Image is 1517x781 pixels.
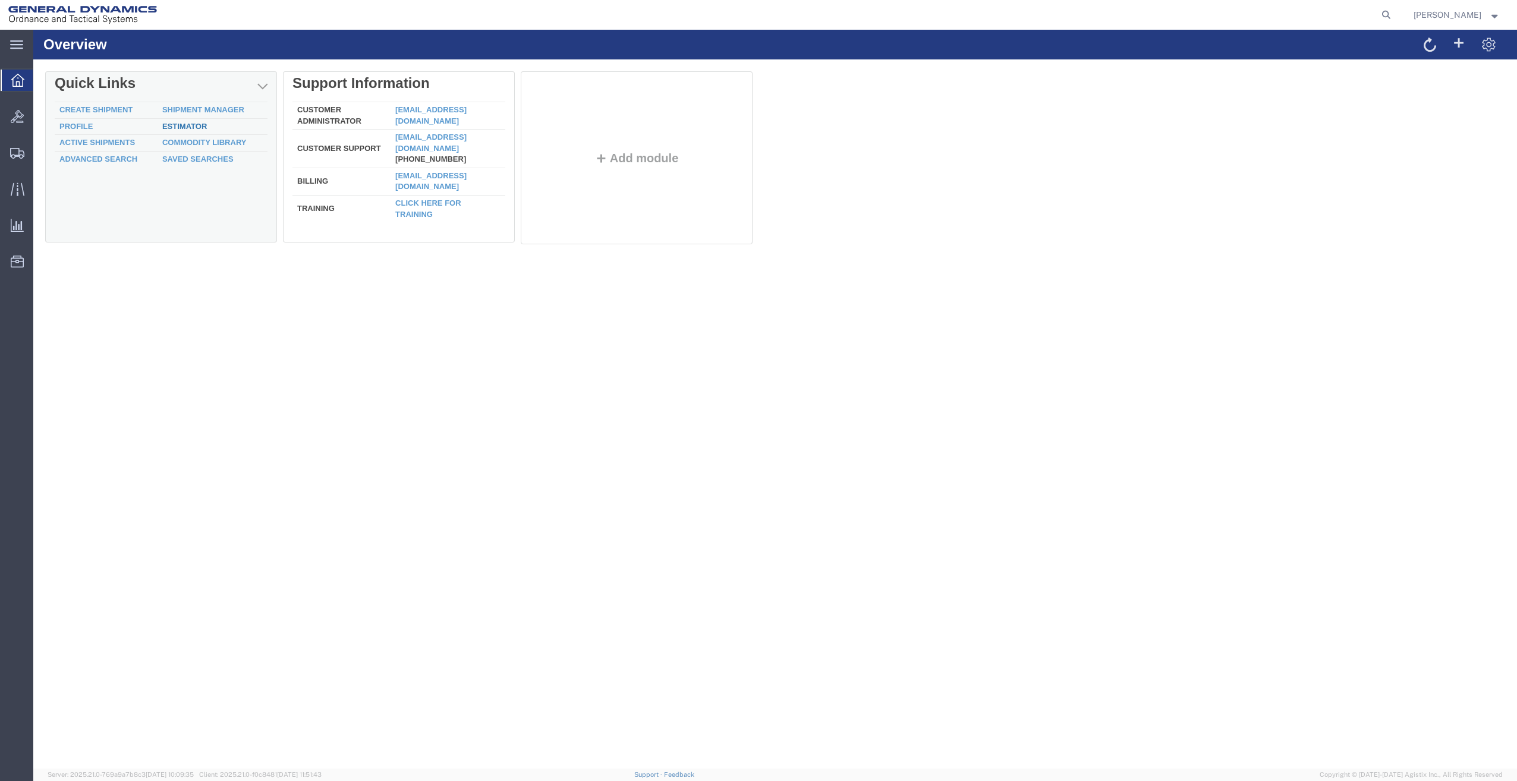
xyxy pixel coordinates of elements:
[634,771,664,778] a: Support
[362,75,433,96] a: [EMAIL_ADDRESS][DOMAIN_NAME]
[33,30,1517,769] iframe: FS Legacy Container
[259,45,472,62] div: Support Information
[277,771,322,778] span: [DATE] 11:51:43
[259,73,357,100] td: Customer Administrator
[129,108,213,117] a: Commodity Library
[558,122,649,135] button: Add module
[26,92,59,101] a: Profile
[259,138,357,165] td: Billing
[1320,770,1503,780] span: Copyright © [DATE]-[DATE] Agistix Inc., All Rights Reserved
[48,771,194,778] span: Server: 2025.21.0-769a9a7b8c3
[362,103,433,123] a: [EMAIL_ADDRESS][DOMAIN_NAME]
[26,125,104,134] a: Advanced Search
[362,141,433,162] a: [EMAIL_ADDRESS][DOMAIN_NAME]
[362,169,428,189] a: Click here for training
[259,165,357,190] td: Training
[357,100,472,138] td: [PHONE_NUMBER]
[199,771,322,778] span: Client: 2025.21.0-f0c8481
[1414,8,1481,21] span: Justin Bowdich
[129,92,174,101] a: Estimator
[664,771,694,778] a: Feedback
[259,100,357,138] td: Customer Support
[1413,8,1501,22] button: [PERSON_NAME]
[8,6,157,24] img: logo
[26,108,102,117] a: Active Shipments
[129,125,200,134] a: Saved Searches
[129,75,211,84] a: Shipment Manager
[146,771,194,778] span: [DATE] 10:09:35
